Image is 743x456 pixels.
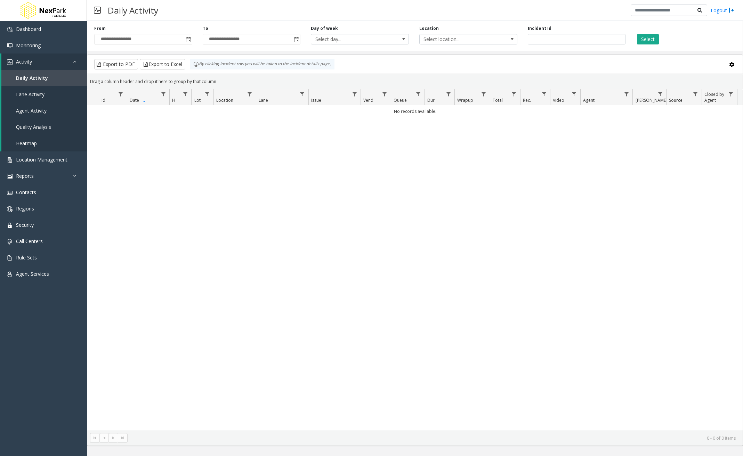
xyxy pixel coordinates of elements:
button: Select [637,34,659,44]
a: H Filter Menu [180,89,190,99]
a: Queue Filter Menu [413,89,423,99]
a: Logout [711,7,734,14]
a: Source Filter Menu [691,89,700,99]
span: Date [130,97,139,103]
span: Daily Activity [16,75,48,81]
img: 'icon' [7,157,13,163]
span: Vend [363,97,373,103]
a: Issue Filter Menu [350,89,359,99]
span: Sortable [142,98,147,103]
span: Lane [259,97,268,103]
span: Toggle popup [184,34,192,44]
span: Quality Analysis [16,124,51,130]
span: Source [669,97,683,103]
span: Location [216,97,233,103]
a: Total Filter Menu [509,89,518,99]
label: Incident Id [528,25,551,32]
a: Location Filter Menu [245,89,255,99]
span: Heatmap [16,140,37,147]
img: pageIcon [94,2,101,19]
label: From [94,25,106,32]
img: 'icon' [7,27,13,32]
img: 'icon' [7,59,13,65]
div: By clicking Incident row you will be taken to the incident details page. [190,59,334,69]
span: Select location... [420,34,498,44]
span: Activity [16,58,32,65]
img: 'icon' [7,272,13,277]
span: Security [16,222,34,228]
span: Toggle popup [292,34,300,44]
img: 'icon' [7,190,13,196]
span: Agent [583,97,595,103]
span: Reports [16,173,34,179]
a: Id Filter Menu [116,89,126,99]
img: 'icon' [7,206,13,212]
label: Location [419,25,439,32]
span: Id [102,97,105,103]
span: Lot [194,97,201,103]
span: Lane Activity [16,91,45,98]
a: Agent Filter Menu [622,89,631,99]
a: Rec. Filter Menu [539,89,549,99]
div: Data table [87,89,743,430]
a: Wrapup Filter Menu [479,89,488,99]
span: Video [553,97,564,103]
a: Closed by Agent Filter Menu [726,89,736,99]
img: 'icon' [7,223,13,228]
img: infoIcon.svg [193,61,199,67]
span: Agent Activity [16,107,47,114]
a: Daily Activity [1,70,87,86]
span: Select day... [311,34,389,44]
span: Closed by Agent [704,91,724,103]
span: Queue [394,97,407,103]
button: Export to PDF [94,59,138,69]
a: Vend Filter Menu [380,89,389,99]
a: Lane Filter Menu [297,89,307,99]
span: [PERSON_NAME] [636,97,667,103]
a: Quality Analysis [1,119,87,135]
td: No records available. [87,105,743,117]
span: Agent Services [16,271,49,277]
a: Heatmap [1,135,87,151]
h3: Daily Activity [104,2,162,19]
label: Day of week [311,25,338,32]
span: Issue [311,97,321,103]
img: 'icon' [7,239,13,244]
span: Call Centers [16,238,43,244]
img: logout [729,7,734,14]
span: Dur [427,97,435,103]
img: 'icon' [7,255,13,261]
span: Total [493,97,503,103]
a: Lot Filter Menu [202,89,212,99]
img: 'icon' [7,174,13,179]
span: Rec. [523,97,531,103]
span: Rule Sets [16,254,37,261]
span: Contacts [16,189,36,196]
a: Video Filter Menu [570,89,579,99]
a: Lane Activity [1,86,87,102]
a: Agent Activity [1,102,87,119]
span: Regions [16,205,34,212]
a: Dur Filter Menu [444,89,453,99]
label: To [203,25,208,32]
span: Monitoring [16,42,41,49]
kendo-pager-info: 0 - 0 of 0 items [132,435,736,441]
span: H [172,97,175,103]
div: Drag a column header and drop it here to group by that column [87,75,743,88]
a: Activity [1,53,87,70]
a: Parker Filter Menu [655,89,665,99]
span: Wrapup [457,97,473,103]
span: Dashboard [16,26,41,32]
button: Export to Excel [140,59,185,69]
span: Location Management [16,156,67,163]
a: Date Filter Menu [159,89,168,99]
img: 'icon' [7,43,13,49]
